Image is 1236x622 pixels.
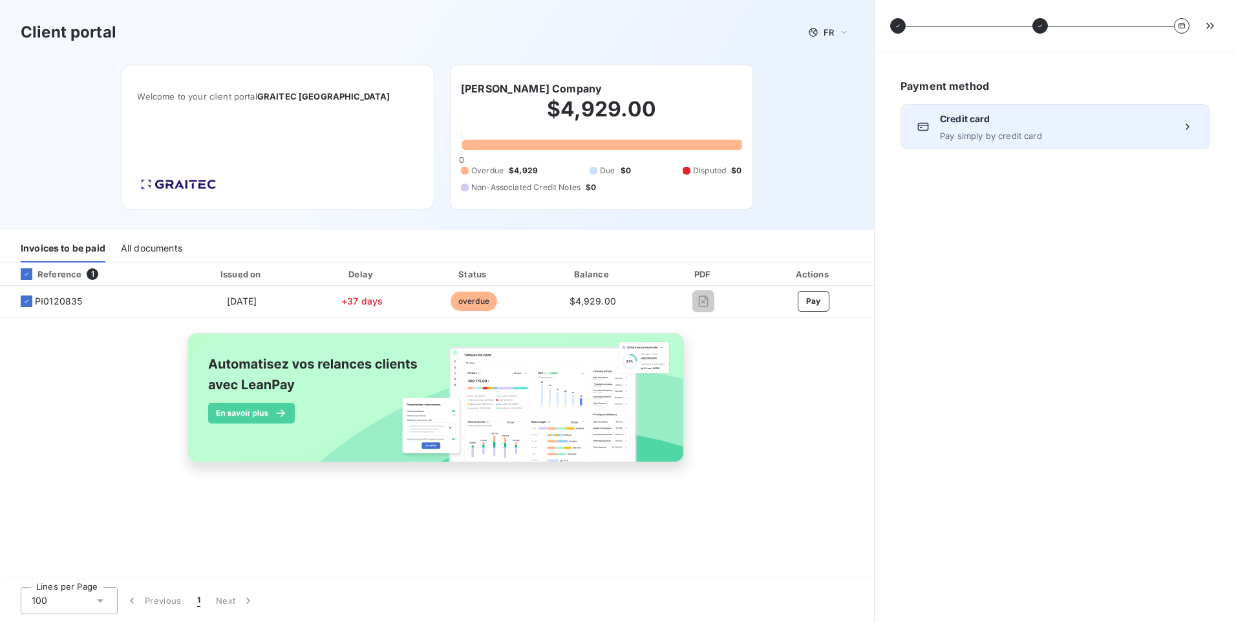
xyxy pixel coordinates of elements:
[137,91,418,102] span: Welcome to your client portal
[420,268,528,281] div: Status
[755,268,871,281] div: Actions
[471,182,581,193] span: Non-Associated Credit Notes
[693,165,726,177] span: Disputed
[208,587,262,614] button: Next
[21,21,116,44] h3: Client portal
[621,165,631,177] span: $0
[310,268,414,281] div: Delay
[471,165,504,177] span: Overdue
[87,268,98,280] span: 1
[570,295,616,306] span: $4,929.00
[35,295,82,308] span: PI0120835
[176,325,698,484] img: banner
[197,594,200,607] span: 1
[137,175,220,193] img: Company logo
[731,165,741,177] span: $0
[451,292,497,311] span: overdue
[600,165,615,177] span: Due
[940,113,1171,125] span: Credit card
[940,131,1171,141] span: Pay simply by credit card
[461,96,742,135] h2: $4,929.00
[900,78,1210,94] h6: Payment method
[459,155,464,165] span: 0
[341,295,383,306] span: +37 days
[657,268,751,281] div: PDF
[824,27,834,38] span: FR
[121,235,182,263] div: All documents
[179,268,305,281] div: Issued on
[10,268,81,280] div: Reference
[461,81,602,96] h6: [PERSON_NAME] Company
[32,594,47,607] span: 100
[189,587,208,614] button: 1
[118,587,189,614] button: Previous
[227,295,257,306] span: [DATE]
[586,182,596,193] span: $0
[533,268,652,281] div: Balance
[21,235,105,263] div: Invoices to be paid
[257,91,390,102] span: GRAITEC [GEOGRAPHIC_DATA]
[509,165,538,177] span: $4,929
[798,291,829,312] button: Pay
